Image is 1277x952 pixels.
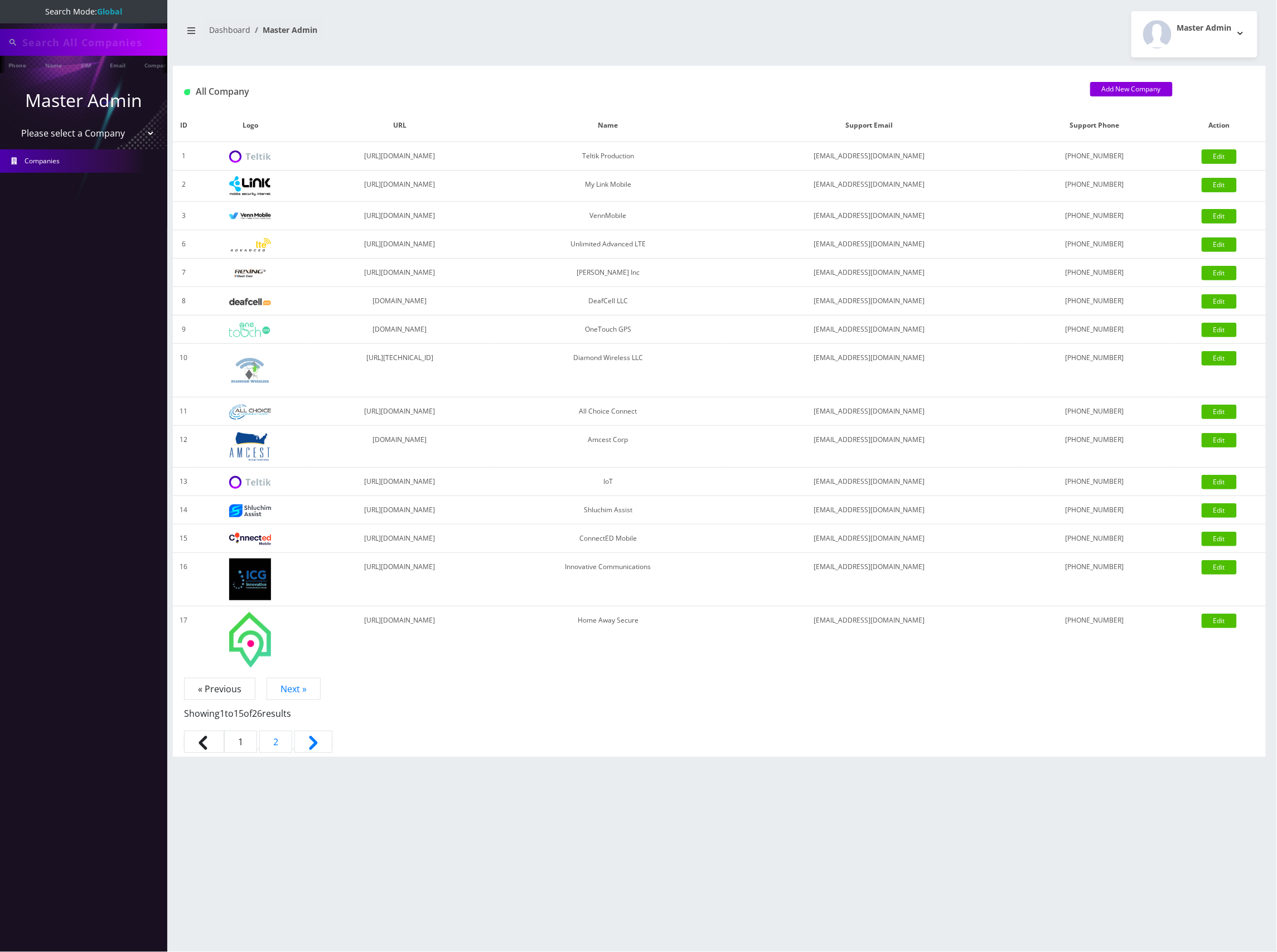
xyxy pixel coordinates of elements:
img: My Link Mobile [229,176,271,196]
a: Edit [1202,323,1237,337]
span: Search Mode: [45,6,122,17]
span: &laquo; Previous [184,731,224,753]
input: Search All Companies [22,32,165,53]
td: [PHONE_NUMBER] [1017,202,1173,230]
td: [EMAIL_ADDRESS][DOMAIN_NAME] [722,142,1017,171]
td: 7 [173,259,195,287]
td: 9 [173,315,195,344]
span: 1 [224,731,257,753]
td: [URL][DOMAIN_NAME] [306,468,494,496]
nav: breadcrumb [181,18,711,50]
td: [URL][DOMAIN_NAME] [306,202,494,230]
img: Amcest Corp [229,431,271,462]
td: Amcest Corp [494,426,722,468]
td: [DOMAIN_NAME] [306,426,494,468]
td: [PHONE_NUMBER] [1017,142,1173,171]
img: Unlimited Advanced LTE [229,238,271,252]
td: [URL][DOMAIN_NAME] [306,142,494,171]
th: Logo [195,109,306,142]
td: [URL][DOMAIN_NAME] [306,171,494,202]
td: 8 [173,287,195,315]
td: [URL][DOMAIN_NAME] [306,259,494,287]
td: 14 [173,496,195,524]
td: [EMAIL_ADDRESS][DOMAIN_NAME] [722,524,1017,553]
td: Teltik Production [494,142,722,171]
td: [EMAIL_ADDRESS][DOMAIN_NAME] [722,553,1017,606]
td: OneTouch GPS [494,315,722,344]
td: My Link Mobile [494,171,722,202]
img: Rexing Inc [229,268,271,279]
td: VennMobile [494,202,722,230]
td: [URL][DOMAIN_NAME] [306,397,494,426]
td: [EMAIL_ADDRESS][DOMAIN_NAME] [722,344,1017,397]
td: ConnectED Mobile [494,524,722,553]
td: [EMAIL_ADDRESS][DOMAIN_NAME] [722,496,1017,524]
button: Master Admin [1131,11,1257,57]
a: Phone [3,56,32,73]
td: [PHONE_NUMBER] [1017,606,1173,673]
td: [EMAIL_ADDRESS][DOMAIN_NAME] [722,171,1017,202]
a: Edit [1202,294,1237,309]
a: Company [139,56,176,73]
a: Name [40,56,67,73]
img: All Choice Connect [229,405,271,420]
td: [EMAIL_ADDRESS][DOMAIN_NAME] [722,287,1017,315]
li: Master Admin [250,24,317,36]
span: 26 [252,707,262,720]
td: [EMAIL_ADDRESS][DOMAIN_NAME] [722,468,1017,496]
td: 17 [173,606,195,673]
td: [EMAIL_ADDRESS][DOMAIN_NAME] [722,202,1017,230]
td: Unlimited Advanced LTE [494,230,722,259]
td: 11 [173,397,195,426]
a: Next » [267,678,321,700]
span: 1 [220,707,225,720]
th: Name [494,109,722,142]
td: Shluchim Assist [494,496,722,524]
img: Diamond Wireless LLC [229,349,271,391]
img: Shluchim Assist [229,504,271,517]
a: Next &raquo; [294,731,332,753]
td: IoT [494,468,722,496]
span: Companies [25,156,60,166]
td: All Choice Connect [494,397,722,426]
a: Edit [1202,405,1237,419]
th: URL [306,109,494,142]
th: Action [1173,109,1266,142]
td: [URL][DOMAIN_NAME] [306,524,494,553]
td: [PHONE_NUMBER] [1017,230,1173,259]
span: 15 [234,707,244,720]
img: Teltik Production [229,150,271,163]
td: [EMAIL_ADDRESS][DOMAIN_NAME] [722,426,1017,468]
strong: Global [97,6,122,17]
td: [EMAIL_ADDRESS][DOMAIN_NAME] [722,315,1017,344]
td: [URL][DOMAIN_NAME] [306,553,494,606]
a: Edit [1202,266,1237,280]
img: IoT [229,476,271,489]
a: Edit [1202,237,1237,252]
th: ID [173,109,195,142]
a: Edit [1202,209,1237,224]
td: 10 [173,344,195,397]
span: « Previous [184,678,255,700]
img: DeafCell LLC [229,298,271,305]
td: [PHONE_NUMBER] [1017,287,1173,315]
td: [PHONE_NUMBER] [1017,259,1173,287]
td: [PHONE_NUMBER] [1017,524,1173,553]
td: [EMAIL_ADDRESS][DOMAIN_NAME] [722,606,1017,673]
td: [PHONE_NUMBER] [1017,496,1173,524]
td: [URL][DOMAIN_NAME] [306,606,494,673]
a: Go to page 2 [259,731,292,753]
a: Edit [1202,178,1237,192]
td: 2 [173,171,195,202]
h1: All Company [184,86,1073,97]
nav: Page navigation example [173,682,1266,757]
a: Add New Company [1090,82,1173,96]
img: Home Away Secure [229,612,271,668]
h2: Master Admin [1177,23,1232,33]
td: [PHONE_NUMBER] [1017,553,1173,606]
td: 15 [173,524,195,553]
td: Home Away Secure [494,606,722,673]
td: 3 [173,202,195,230]
a: SIM [75,56,96,73]
img: ConnectED Mobile [229,533,271,545]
